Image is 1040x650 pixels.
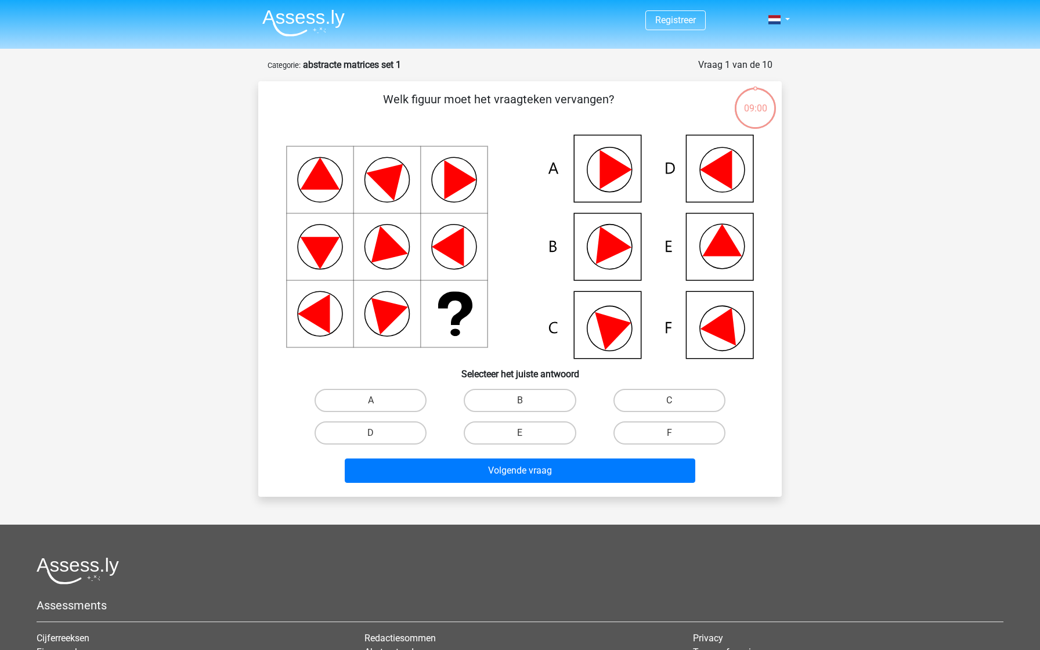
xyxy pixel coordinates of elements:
[37,633,89,644] a: Cijferreeksen
[268,61,301,70] small: Categorie:
[464,421,576,445] label: E
[345,458,696,483] button: Volgende vraag
[698,58,772,72] div: Vraag 1 van de 10
[277,91,720,125] p: Welk figuur moet het vraagteken vervangen?
[613,389,725,412] label: C
[315,389,427,412] label: A
[734,86,777,115] div: 09:00
[315,421,427,445] label: D
[262,9,345,37] img: Assessly
[364,633,436,644] a: Redactiesommen
[277,359,763,380] h6: Selecteer het juiste antwoord
[655,15,696,26] a: Registreer
[303,59,401,70] strong: abstracte matrices set 1
[37,557,119,584] img: Assessly logo
[37,598,1003,612] h5: Assessments
[464,389,576,412] label: B
[693,633,723,644] a: Privacy
[613,421,725,445] label: F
